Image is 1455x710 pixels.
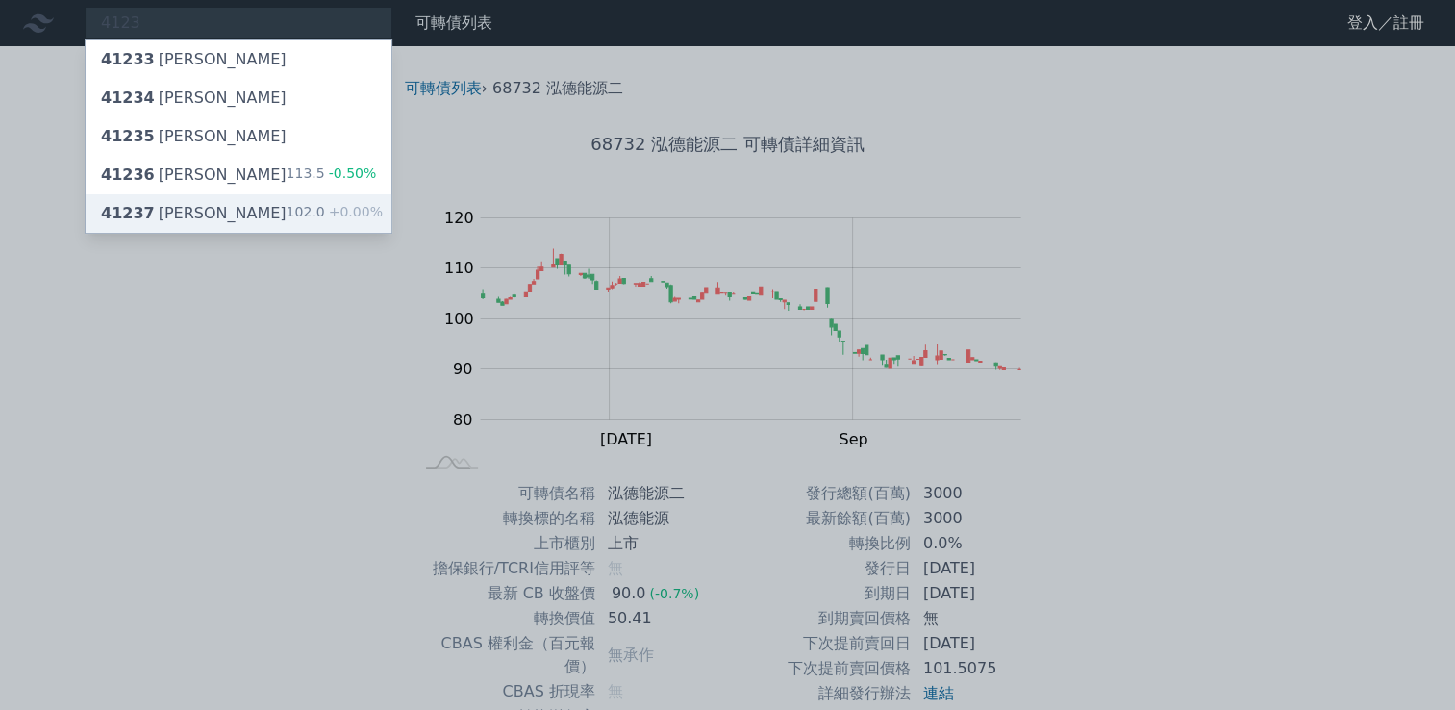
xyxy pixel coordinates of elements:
[287,164,377,187] div: 113.5
[101,164,287,187] div: [PERSON_NAME]
[101,165,155,184] span: 41236
[101,48,287,71] div: [PERSON_NAME]
[325,204,383,219] span: +0.00%
[101,87,287,110] div: [PERSON_NAME]
[86,79,391,117] a: 41234[PERSON_NAME]
[287,202,383,225] div: 102.0
[86,40,391,79] a: 41233[PERSON_NAME]
[101,50,155,68] span: 41233
[101,127,155,145] span: 41235
[325,165,377,181] span: -0.50%
[101,204,155,222] span: 41237
[101,89,155,107] span: 41234
[86,117,391,156] a: 41235[PERSON_NAME]
[86,156,391,194] a: 41236[PERSON_NAME] 113.5-0.50%
[101,202,287,225] div: [PERSON_NAME]
[86,194,391,233] a: 41237[PERSON_NAME] 102.0+0.00%
[101,125,287,148] div: [PERSON_NAME]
